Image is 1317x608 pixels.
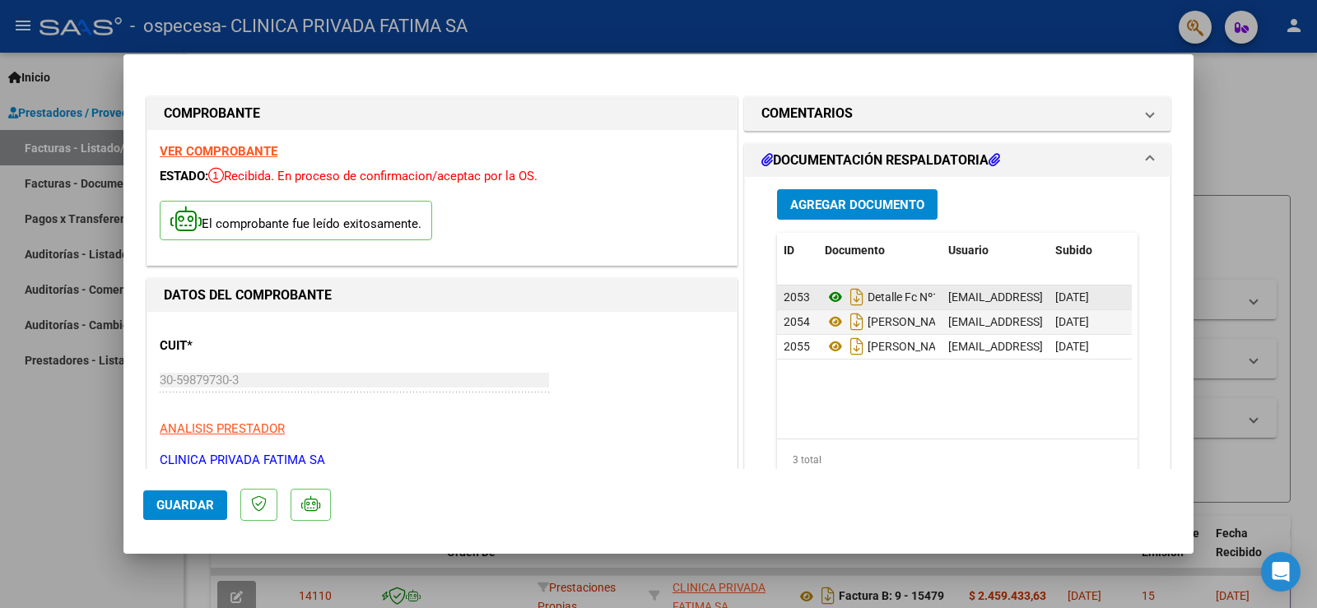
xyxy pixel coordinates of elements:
[846,333,868,360] i: Descargar documento
[825,340,956,353] span: [PERSON_NAME]
[942,233,1049,268] datatable-header-cell: Usuario
[745,177,1170,518] div: DOCUMENTACIÓN RESPALDATORIA
[948,244,989,257] span: Usuario
[156,498,214,513] span: Guardar
[777,189,938,220] button: Agregar Documento
[790,197,924,212] span: Agregar Documento
[745,97,1170,130] mat-expansion-panel-header: COMENTARIOS
[948,290,1294,304] span: [EMAIL_ADDRESS][DOMAIN_NAME] - CLINICA PRIVADA FATIMA S.A
[784,290,810,304] span: 2053
[761,151,1000,170] h1: DOCUMENTACIÓN RESPALDATORIA
[1131,233,1213,268] datatable-header-cell: Acción
[818,233,942,268] datatable-header-cell: Documento
[846,309,868,335] i: Descargar documento
[784,315,810,328] span: 2054
[761,104,853,123] h1: COMENTARIOS
[1055,315,1089,328] span: [DATE]
[777,233,818,268] datatable-header-cell: ID
[160,336,329,355] p: CUIT
[160,421,285,436] span: ANALISIS PRESTADOR
[1055,290,1089,304] span: [DATE]
[164,287,332,303] strong: DATOS DEL COMPROBANTE
[745,144,1170,177] mat-expansion-panel-header: DOCUMENTACIÓN RESPALDATORIA
[208,169,538,183] span: Recibida. En proceso de confirmacion/aceptac por la OS.
[784,244,794,257] span: ID
[825,290,966,304] span: Detalle Fc Nº15544
[160,201,432,241] p: El comprobante fue leído exitosamente.
[1055,244,1092,257] span: Subido
[948,340,1294,353] span: [EMAIL_ADDRESS][DOMAIN_NAME] - CLINICA PRIVADA FATIMA S.A
[825,244,885,257] span: Documento
[160,144,277,159] a: VER COMPROBANTE
[777,439,1138,480] div: 3 total
[948,315,1294,328] span: [EMAIL_ADDRESS][DOMAIN_NAME] - CLINICA PRIVADA FATIMA S.A
[164,105,260,121] strong: COMPROBANTE
[825,315,956,328] span: [PERSON_NAME]
[784,340,810,353] span: 2055
[160,451,724,470] p: CLINICA PRIVADA FATIMA SA
[1055,340,1089,353] span: [DATE]
[846,284,868,310] i: Descargar documento
[1261,552,1301,592] div: Open Intercom Messenger
[143,490,227,520] button: Guardar
[1049,233,1131,268] datatable-header-cell: Subido
[160,169,208,183] span: ESTADO:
